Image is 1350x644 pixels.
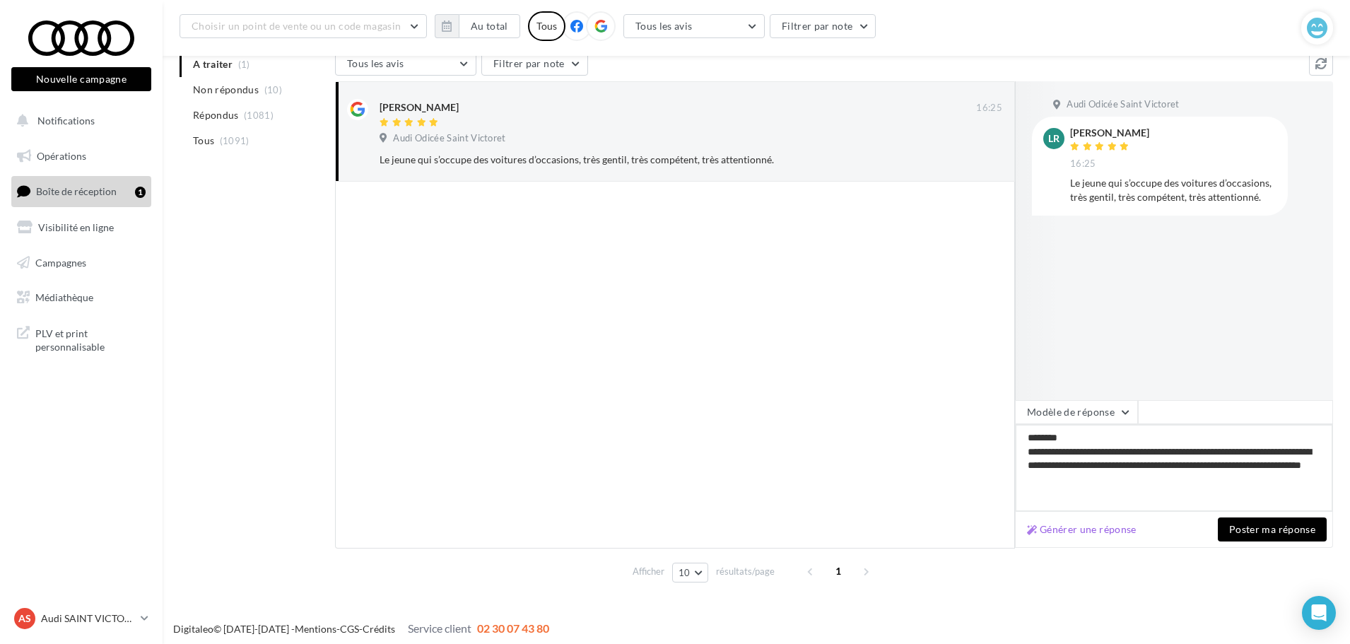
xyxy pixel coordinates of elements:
a: Campagnes [8,248,154,278]
span: 16:25 [1070,158,1096,170]
a: PLV et print personnalisable [8,318,154,360]
div: Le jeune qui s’occupe des voitures d’occasions, très gentil, très compétent, très attentionné. [1070,176,1276,204]
span: Choisir un point de vente ou un code magasin [192,20,401,32]
button: Poster ma réponse [1218,517,1327,541]
button: Au total [435,14,520,38]
div: [PERSON_NAME] [1070,128,1149,138]
span: 16:25 [976,102,1002,115]
div: Open Intercom Messenger [1302,596,1336,630]
button: Tous les avis [623,14,765,38]
div: Le jeune qui s’occupe des voitures d’occasions, très gentil, très compétent, très attentionné. [380,153,910,167]
a: Boîte de réception1 [8,176,154,206]
button: Notifications [8,106,148,136]
span: 10 [679,567,691,578]
span: Boîte de réception [36,185,117,197]
button: Choisir un point de vente ou un code magasin [180,14,427,38]
a: Visibilité en ligne [8,213,154,242]
span: (1091) [220,135,250,146]
span: © [DATE]-[DATE] - - - [173,623,549,635]
button: Tous les avis [335,52,476,76]
a: Médiathèque [8,283,154,312]
button: Modèle de réponse [1015,400,1138,424]
span: 1 [827,560,850,582]
span: Tous les avis [635,20,693,32]
button: Au total [459,14,520,38]
p: Audi SAINT VICTORET [41,611,135,626]
a: Mentions [295,623,336,635]
span: Audi Odicée Saint Victoret [393,132,505,145]
a: CGS [340,623,359,635]
span: résultats/page [716,565,775,578]
button: Filtrer par note [770,14,876,38]
a: Crédits [363,623,395,635]
a: AS Audi SAINT VICTORET [11,605,151,632]
span: AS [18,611,31,626]
span: Non répondus [193,83,259,97]
span: Visibilité en ligne [38,221,114,233]
button: Nouvelle campagne [11,67,151,91]
span: (10) [264,84,282,95]
span: Opérations [37,150,86,162]
span: Campagnes [35,256,86,268]
span: PLV et print personnalisable [35,324,146,354]
button: 10 [672,563,708,582]
span: Audi Odicée Saint Victoret [1067,98,1179,111]
span: Afficher [633,565,664,578]
div: Tous [528,11,565,41]
a: Opérations [8,141,154,171]
span: 02 30 07 43 80 [477,621,549,635]
button: Filtrer par note [481,52,588,76]
button: Générer une réponse [1021,521,1142,538]
span: Répondus [193,108,239,122]
span: Service client [408,621,471,635]
span: LR [1048,131,1060,146]
span: Médiathèque [35,291,93,303]
div: 1 [135,187,146,198]
span: Tous [193,134,214,148]
span: Notifications [37,115,95,127]
a: Digitaleo [173,623,213,635]
div: [PERSON_NAME] [380,100,459,115]
span: Tous les avis [347,57,404,69]
span: (1081) [244,110,274,121]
